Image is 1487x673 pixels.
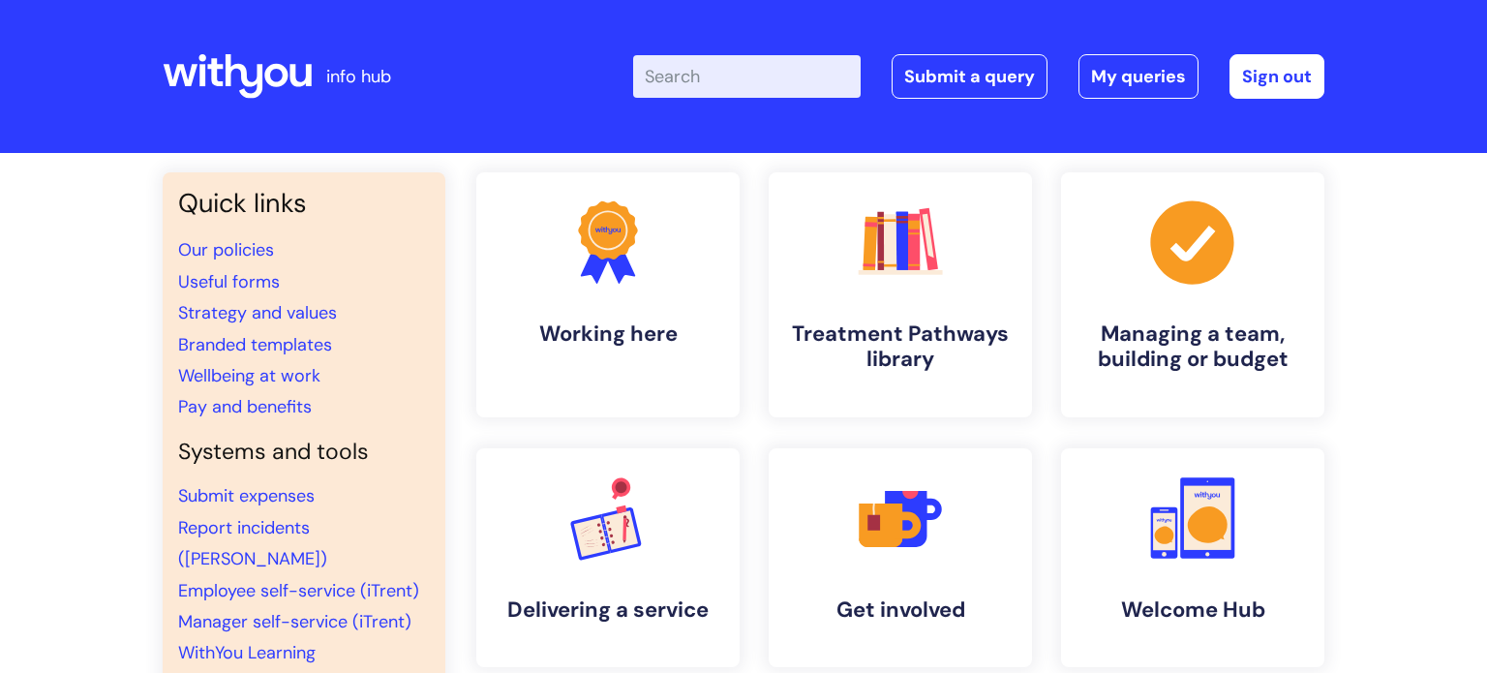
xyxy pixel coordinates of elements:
a: Wellbeing at work [178,364,320,387]
p: info hub [326,61,391,92]
a: Submit a query [892,54,1047,99]
a: Delivering a service [476,448,740,667]
a: My queries [1078,54,1199,99]
a: Report incidents ([PERSON_NAME]) [178,516,327,570]
a: Sign out [1229,54,1324,99]
a: Working here [476,172,740,417]
a: Strategy and values [178,301,337,324]
div: | - [633,54,1324,99]
h4: Treatment Pathways library [784,321,1017,373]
h4: Working here [492,321,724,347]
h4: Delivering a service [492,597,724,623]
a: Treatment Pathways library [769,172,1032,417]
input: Search [633,55,861,98]
a: Pay and benefits [178,395,312,418]
a: Submit expenses [178,484,315,507]
h4: Get involved [784,597,1017,623]
a: Branded templates [178,333,332,356]
a: Employee self-service (iTrent) [178,579,419,602]
a: Welcome Hub [1061,448,1324,667]
a: Get involved [769,448,1032,667]
a: WithYou Learning [178,641,316,664]
h4: Welcome Hub [1077,597,1309,623]
a: Manager self-service (iTrent) [178,610,411,633]
a: Our policies [178,238,274,261]
a: Useful forms [178,270,280,293]
h4: Systems and tools [178,439,430,466]
a: Managing a team, building or budget [1061,172,1324,417]
h4: Managing a team, building or budget [1077,321,1309,373]
h3: Quick links [178,188,430,219]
